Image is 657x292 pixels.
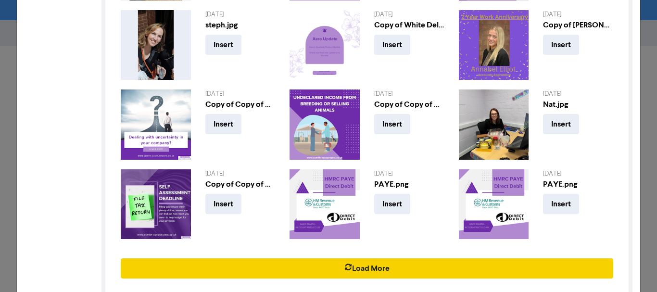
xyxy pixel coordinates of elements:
div: [DATE] [205,10,276,19]
button: Insert [205,194,241,214]
button: Insert [205,35,241,55]
button: Insert [374,114,410,134]
div: [DATE] [205,89,276,99]
button: Insert [543,35,579,55]
div: [DATE] [205,169,276,178]
div: [DATE] [374,10,444,19]
div: [DATE] [543,169,613,178]
div: [DATE] [374,89,444,99]
div: Copy of Copy of Copy of elegant restaurant food social media template (1).png [205,178,276,190]
div: Copy of White Delicate Reminder Course Instagram Post.png [374,19,444,31]
div: [DATE] [543,10,613,19]
div: PAYE.png [543,178,613,190]
div: Copy of Copy of Copy of Purple Modern Minimalist Start Business Method Facebook Ad (1).png [205,99,276,110]
div: [DATE] [374,169,444,178]
div: Copy of Annabel Happy Anniversary Instagram Post.png [543,19,613,31]
div: [DATE] [543,89,613,99]
iframe: Chat Widget [609,246,657,292]
button: Insert [374,194,410,214]
button: Insert [205,114,241,134]
button: Load More [121,258,613,279]
div: PAYE.png [374,178,444,190]
button: Insert [374,35,410,55]
button: Insert [543,114,579,134]
div: steph.jpg [205,19,276,31]
button: Insert [543,194,579,214]
div: Nat.jpg [543,99,613,110]
div: Copy of Copy of Copy of Yellow Modern Home Training Workout Template (Facebook Post).png [374,99,444,110]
